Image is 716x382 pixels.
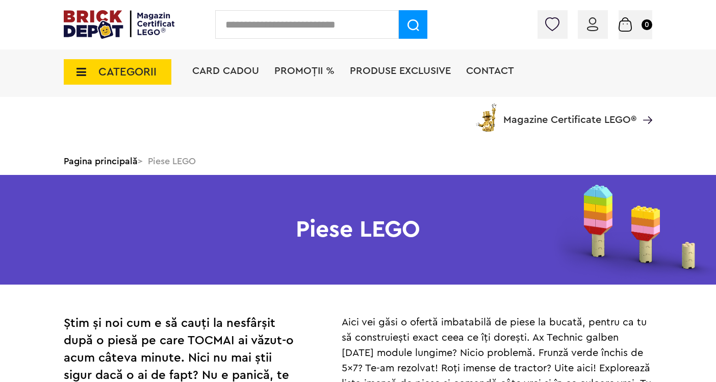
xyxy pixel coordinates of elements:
[466,66,514,76] a: Contact
[192,66,259,76] a: Card Cadou
[642,19,652,30] small: 0
[64,157,138,166] a: Pagina principală
[636,101,652,112] a: Magazine Certificate LEGO®
[503,101,636,125] span: Magazine Certificate LEGO®
[350,66,451,76] a: Produse exclusive
[98,66,157,78] span: CATEGORII
[274,66,335,76] a: PROMOȚII %
[64,148,652,174] div: > Piese LEGO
